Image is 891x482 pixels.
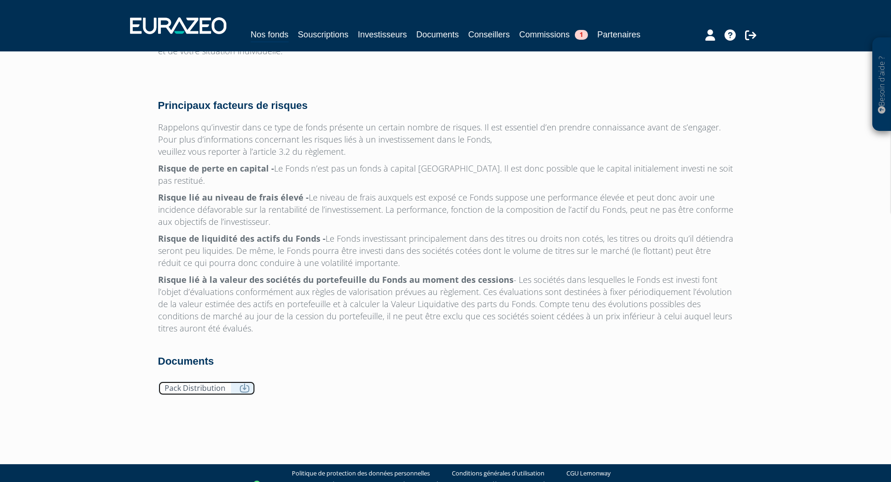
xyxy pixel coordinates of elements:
[130,17,226,34] img: 1732889491-logotype_eurazeo_blanc_rvb.png
[158,162,733,187] p: Le Fonds n’est pas un fonds à capital [GEOGRAPHIC_DATA]. Il est donc possible que le capital init...
[519,28,588,41] a: Commissions1
[158,233,326,244] strong: Risque de liquidité des actifs du Fonds -
[158,232,733,269] p: Le Fonds investissant principalement dans des titres ou droits non cotés, les titres ou droits qu...
[251,28,289,43] a: Nos fonds
[158,381,255,396] a: Pack Distribution
[158,192,309,203] strong: Risque lié au niveau de frais élevé -
[452,469,544,478] a: Conditions générales d'utilisation
[358,28,407,41] a: Investisseurs
[468,28,510,41] a: Conseillers
[575,30,588,40] span: 1
[877,43,887,127] p: Besoin d'aide ?
[158,121,733,158] p: Rappelons qu’investir dans ce type de fonds présente un certain nombre de risques. Il est essenti...
[292,469,430,478] a: Politique de protection des données personnelles
[416,28,459,41] a: Documents
[158,274,514,285] strong: Risque lié à la valeur des sociétés du portefeuille du Fonds au moment des cessions
[158,273,733,334] p: - Les sociétés dans lesquelles le Fonds est investi font l’objet d’évaluations conformément aux r...
[298,28,348,41] a: Souscriptions
[158,355,214,367] strong: Documents
[566,469,611,478] a: CGU Lemonway
[158,191,733,228] p: Le niveau de frais auxquels est exposé ce Fonds suppose une performance élevée et peut donc avoir...
[158,100,733,111] h4: Principaux facteurs de risques
[158,163,274,174] strong: Risque de perte en capital -
[597,28,640,41] a: Partenaires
